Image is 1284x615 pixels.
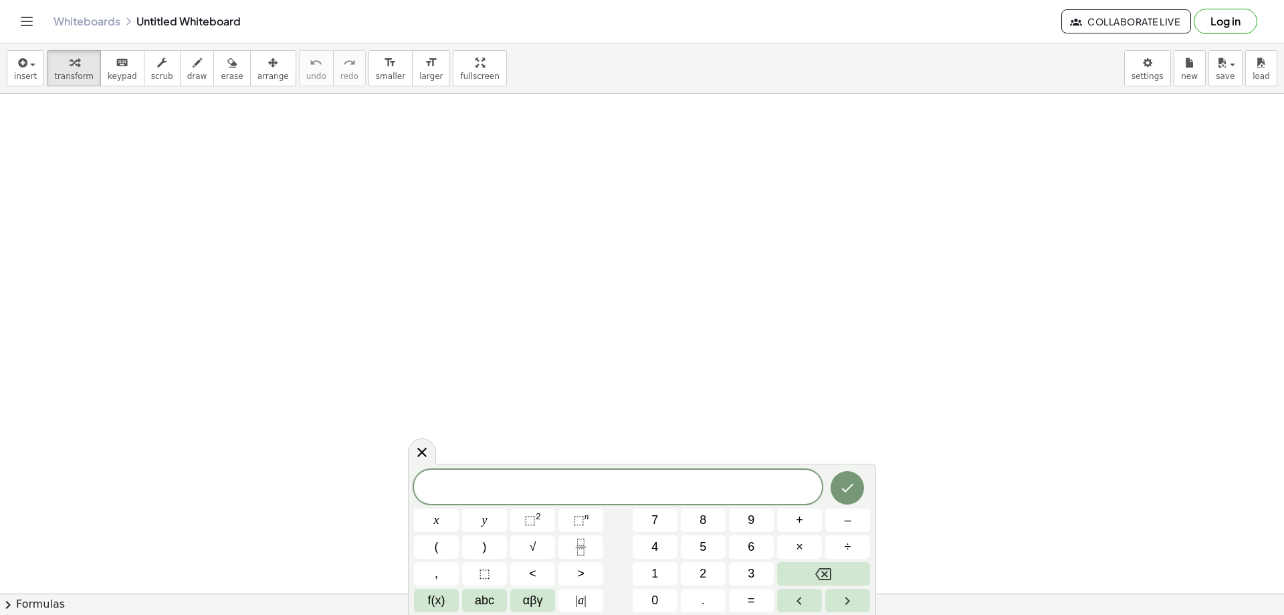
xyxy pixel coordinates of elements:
[108,72,137,81] span: keypad
[831,471,864,505] button: Done
[1124,50,1171,86] button: settings
[777,589,822,612] button: Left arrow
[299,50,334,86] button: undoundo
[475,592,494,610] span: abc
[16,11,37,32] button: Toggle navigation
[7,50,44,86] button: insert
[414,589,459,612] button: Functions
[777,509,822,532] button: Plus
[796,511,803,529] span: +
[384,55,397,71] i: format_size
[681,509,726,532] button: 8
[748,592,755,610] span: =
[100,50,144,86] button: keyboardkeypad
[633,535,677,559] button: 4
[368,50,413,86] button: format_sizesmaller
[482,511,488,529] span: y
[558,535,603,559] button: Fraction
[1216,72,1235,81] span: save
[700,511,706,529] span: 8
[633,562,677,586] button: 1
[1253,72,1270,81] span: load
[633,589,677,612] button: 0
[414,509,459,532] button: x
[414,535,459,559] button: (
[310,55,322,71] i: undo
[462,589,507,612] button: Alphabet
[1208,50,1243,86] button: save
[1194,9,1257,34] button: Log in
[1181,72,1198,81] span: new
[1073,15,1180,27] span: Collaborate Live
[180,50,215,86] button: draw
[681,562,726,586] button: 2
[425,55,437,71] i: format_size
[53,15,120,28] a: Whiteboards
[729,562,774,586] button: 3
[633,509,677,532] button: 7
[700,565,706,583] span: 2
[558,562,603,586] button: Greater than
[729,589,774,612] button: Equals
[573,513,584,527] span: ⬚
[462,535,507,559] button: )
[221,72,243,81] span: erase
[144,50,181,86] button: scrub
[584,594,586,607] span: |
[651,565,658,583] span: 1
[414,562,459,586] button: ,
[1061,9,1191,33] button: Collaborate Live
[777,562,870,586] button: Backspace
[1132,72,1164,81] span: settings
[435,565,438,583] span: ,
[651,592,658,610] span: 0
[333,50,366,86] button: redoredo
[825,509,870,532] button: Minus
[54,72,94,81] span: transform
[483,538,487,556] span: )
[702,592,705,610] span: .
[306,72,326,81] span: undo
[376,72,405,81] span: smaller
[510,562,555,586] button: Less than
[523,592,543,610] span: αβγ
[510,535,555,559] button: Square root
[343,55,356,71] i: redo
[729,509,774,532] button: 9
[777,535,822,559] button: Times
[825,589,870,612] button: Right arrow
[577,565,584,583] span: >
[796,538,803,556] span: ×
[435,538,439,556] span: (
[748,538,754,556] span: 6
[681,535,726,559] button: 5
[558,589,603,612] button: Absolute value
[1174,50,1206,86] button: new
[748,565,754,583] span: 3
[651,538,658,556] span: 4
[681,589,726,612] button: .
[434,511,439,529] span: x
[529,565,536,583] span: <
[510,589,555,612] button: Greek alphabet
[845,538,851,556] span: ÷
[412,50,450,86] button: format_sizelarger
[453,50,506,86] button: fullscreen
[510,509,555,532] button: Squared
[250,50,296,86] button: arrange
[1245,50,1277,86] button: load
[340,72,358,81] span: redo
[576,592,586,610] span: a
[257,72,289,81] span: arrange
[576,594,578,607] span: |
[187,72,207,81] span: draw
[479,565,490,583] span: ⬚
[151,72,173,81] span: scrub
[825,535,870,559] button: Divide
[524,513,536,527] span: ⬚
[584,511,589,521] sup: n
[462,509,507,532] button: y
[558,509,603,532] button: Superscript
[729,535,774,559] button: 6
[47,50,101,86] button: transform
